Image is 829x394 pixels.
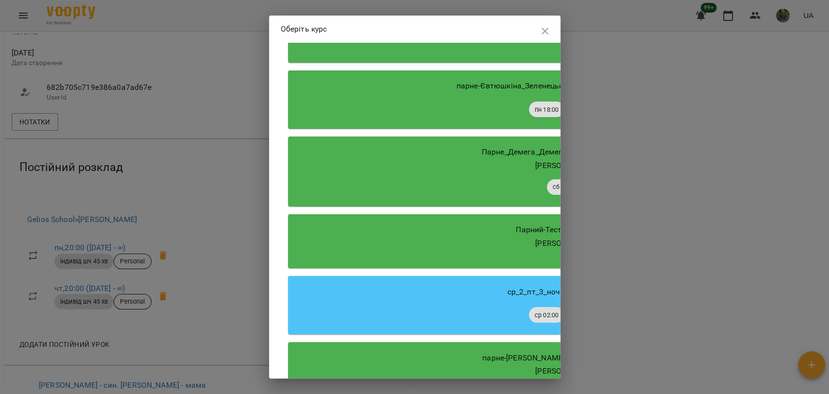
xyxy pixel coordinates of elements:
[516,224,561,236] p: Парний-Тест
[281,23,327,35] p: Оберіть курс
[535,161,594,170] span: [PERSON_NAME]
[529,105,564,114] span: пн 18:00
[535,239,594,248] span: [PERSON_NAME]
[507,286,562,298] p: ср_2_пт_3_ночі
[482,146,567,158] p: Парне_Демега_Демега
[457,80,568,92] p: парне-Євтюшкіна_Зеленецька
[529,310,564,320] span: ср 02:00
[482,352,565,364] p: парне-[PERSON_NAME]
[547,182,582,191] span: сб 16:00
[535,366,594,376] span: [PERSON_NAME]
